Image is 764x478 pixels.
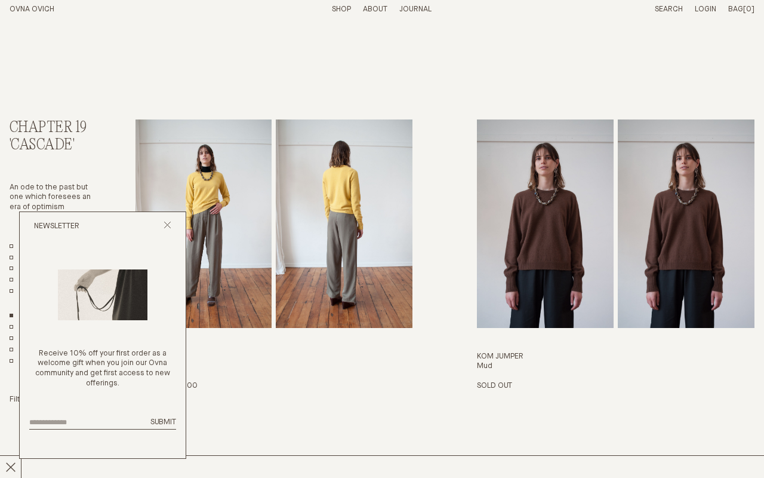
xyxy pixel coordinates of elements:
[477,352,754,362] h3: Kom Jumper
[135,119,272,328] img: Me Trouser
[399,5,432,13] a: Journal
[332,5,351,13] a: Shop
[135,351,413,361] h3: Me Trouser
[10,334,36,344] a: Tops
[655,5,683,13] a: Search
[135,119,413,391] a: Me Trouser
[477,361,754,372] h4: Mud
[10,275,36,286] a: Core
[10,264,58,274] a: Chapter 21
[728,5,743,13] span: Bag
[10,119,94,137] h2: Chapter 19
[695,5,716,13] a: Login
[10,253,59,263] a: Chapter 22
[10,345,49,355] a: Bottoms
[477,381,512,391] p: Sold Out
[10,395,35,405] summary: Filter
[477,119,614,328] img: Kom Jumper
[477,119,754,391] a: Kom Jumper
[10,311,27,321] a: Show All
[29,349,176,390] p: Receive 10% off your first order as a welcome gift when you join our Ovna community and get first...
[363,5,387,15] summary: About
[135,361,413,372] h4: Olive
[10,137,94,154] h3: 'Cascade'
[743,5,754,13] span: [0]
[10,183,91,212] span: An ode to the past but one which foresees an era of optimism
[10,356,49,366] a: Knitwear
[150,418,176,428] button: Submit
[164,221,171,232] button: Close popup
[150,418,176,426] span: Submit
[10,5,54,13] a: Home
[10,287,34,297] a: Sale
[10,323,49,333] a: Dresses
[34,222,79,232] h2: Newsletter
[10,241,27,252] a: All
